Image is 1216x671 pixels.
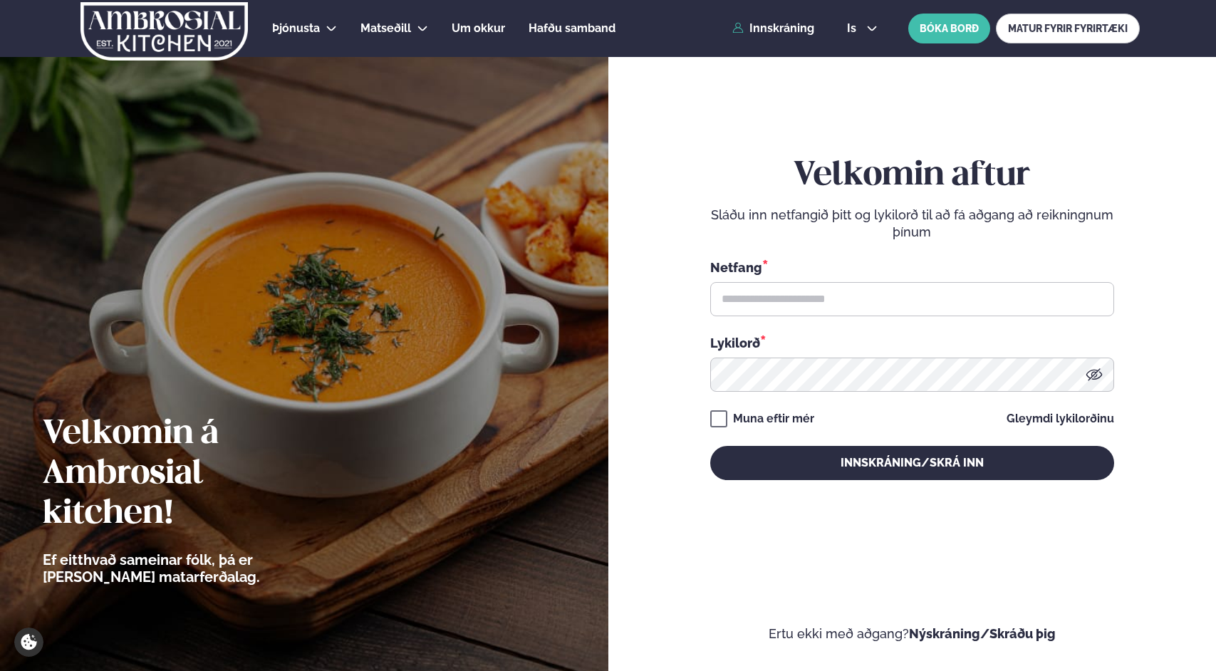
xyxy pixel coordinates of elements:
button: Innskráning/Skrá inn [710,446,1114,480]
a: Cookie settings [14,628,43,657]
h2: Velkomin aftur [710,156,1114,196]
a: Innskráning [732,22,814,35]
a: MATUR FYRIR FYRIRTÆKI [996,14,1140,43]
span: Þjónusta [272,21,320,35]
a: Þjónusta [272,20,320,37]
img: logo [79,2,249,61]
a: Um okkur [452,20,505,37]
button: BÓKA BORÐ [908,14,990,43]
a: Matseðill [360,20,411,37]
a: Gleymdi lykilorðinu [1007,413,1114,425]
span: Hafðu samband [529,21,615,35]
div: Lykilorð [710,333,1114,352]
span: is [847,23,861,34]
button: is [836,23,889,34]
a: Nýskráning/Skráðu þig [909,626,1056,641]
p: Sláðu inn netfangið þitt og lykilorð til að fá aðgang að reikningnum þínum [710,207,1114,241]
span: Um okkur [452,21,505,35]
h2: Velkomin á Ambrosial kitchen! [43,415,338,534]
p: Ef eitthvað sameinar fólk, þá er [PERSON_NAME] matarferðalag. [43,551,338,586]
span: Matseðill [360,21,411,35]
div: Netfang [710,258,1114,276]
a: Hafðu samband [529,20,615,37]
p: Ertu ekki með aðgang? [651,625,1174,643]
